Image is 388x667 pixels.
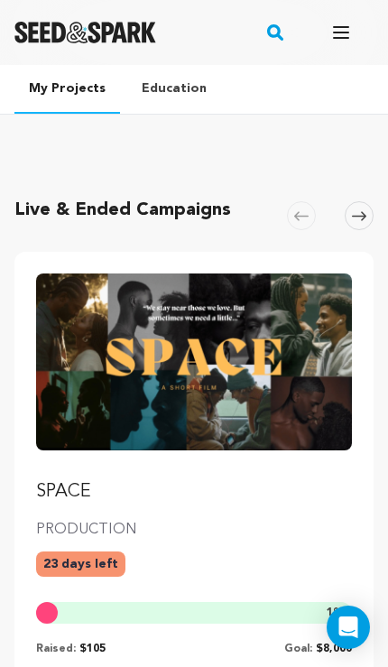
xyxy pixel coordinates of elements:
[284,644,312,654] span: Goal:
[36,644,76,654] span: Raised:
[14,65,120,114] a: My Projects
[79,644,106,654] span: $105
[14,22,156,43] img: Seed&Spark Logo Dark Mode
[327,606,370,649] div: Open Intercom Messenger
[36,519,352,541] p: PRODUCTION
[36,273,352,505] a: Fund SPACE
[14,198,231,223] h2: Live & Ended Campaigns
[36,551,125,577] p: 23 days left
[14,22,156,43] a: Seed&Spark Homepage
[316,644,352,654] span: $8,000
[36,479,352,505] p: SPACE
[127,65,221,112] a: Education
